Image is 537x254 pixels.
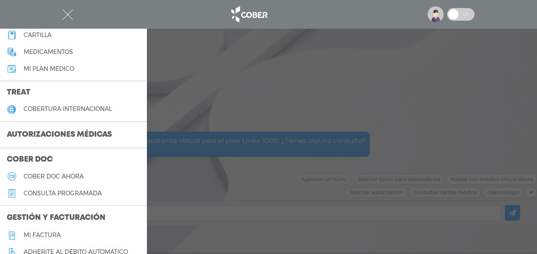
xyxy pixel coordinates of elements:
[24,49,73,56] h5: medicamentos
[24,65,74,73] h5: Mi plan médico
[24,232,61,239] h5: Mi factura
[24,32,52,39] h5: cartilla
[428,6,444,22] img: profile-placeholder.svg
[24,190,102,197] h5: consulta programada
[24,105,112,113] h5: cobertura internacional
[227,4,271,24] img: logo_cober_home-white.png
[24,173,84,180] h5: Cober doc ahora
[62,9,73,20] img: Cober_menu-close-white.svg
